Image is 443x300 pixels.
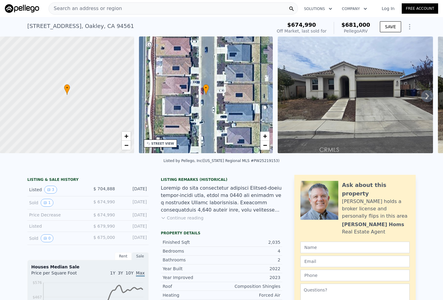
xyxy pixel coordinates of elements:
a: Zoom in [260,132,269,141]
div: Listed [29,186,83,194]
a: Log In [374,5,402,12]
a: Zoom out [260,141,269,150]
input: Phone [300,270,410,281]
div: Composition Shingles [221,283,280,289]
div: Pellego ARV [341,28,370,34]
button: View historical data [41,234,53,242]
div: Forced Air [221,292,280,298]
div: Rent [115,252,132,260]
div: 2,035 [221,239,280,245]
img: Pellego [5,4,39,13]
div: Listed by Pellego, Inc ([US_STATE] Regional MLS #PW25219153) [164,159,279,163]
input: Name [300,242,410,253]
div: Ask about this property [342,181,410,198]
div: Price Decrease [29,212,83,218]
div: Bedrooms [163,248,221,254]
img: Sale: 169699079 Parcel: 40611384 [278,36,433,153]
div: Price per Square Foot [31,270,88,280]
div: [DATE] [120,199,147,207]
span: $ 674,990 [93,212,115,217]
span: + [124,132,128,140]
button: View historical data [41,199,53,207]
div: Real Estate Agent [342,228,385,236]
div: • [64,84,70,95]
button: SAVE [380,21,401,32]
div: [STREET_ADDRESS] , Oakley , CA 94561 [27,22,134,30]
div: Sold [29,234,83,242]
span: 1Y [110,271,115,275]
div: [DATE] [120,186,147,194]
div: Bathrooms [163,257,221,263]
span: $ 704,888 [93,186,115,191]
a: Zoom out [122,141,131,150]
a: Zoom in [122,132,131,141]
div: [DATE] [120,212,147,218]
span: 10Y [126,271,134,275]
span: $ 675,000 [93,235,115,240]
button: Continue reading [161,215,204,221]
div: Off Market, last sold for [277,28,326,34]
div: 2023 [221,274,280,281]
tspan: $467 [32,295,42,299]
div: [DATE] [120,234,147,242]
div: Roof [163,283,221,289]
div: 2 [221,257,280,263]
div: Finished Sqft [163,239,221,245]
div: Year Built [163,266,221,272]
a: Free Account [402,3,438,14]
div: • [203,84,209,95]
button: Company [337,3,372,14]
button: Solutions [299,3,337,14]
span: + [263,132,267,140]
button: Show Options [404,21,416,33]
div: STREET VIEW [151,141,174,146]
div: 2022 [221,266,280,272]
div: Property details [161,231,282,236]
span: − [124,141,128,149]
div: Houses Median Sale [31,264,145,270]
div: LISTING & SALE HISTORY [27,177,149,183]
span: $674,990 [287,22,316,28]
span: $ 674,990 [93,199,115,204]
span: Max [136,271,145,277]
tspan: $576 [32,281,42,285]
div: [DATE] [120,223,147,229]
div: Loremip do sita consectetur adipisci Elitsed-doeiu tempor-incidi utla, etdol ma 0440 ali enimadm ... [161,184,282,214]
div: Heating [163,292,221,298]
span: • [64,85,70,91]
div: 4 [221,248,280,254]
div: [PERSON_NAME] Homs [342,221,404,228]
span: Search an address or region [49,5,122,12]
div: Year Improved [163,274,221,281]
div: Sold [29,199,83,207]
span: − [263,141,267,149]
span: $ 679,990 [93,224,115,229]
div: Listed [29,223,83,229]
span: 3Y [118,271,123,275]
div: Sale [132,252,149,260]
span: $681,000 [341,22,370,28]
span: • [203,85,209,91]
div: [PERSON_NAME] holds a broker license and personally flips in this area [342,198,410,220]
input: Email [300,256,410,267]
button: View historical data [44,186,57,194]
div: Listing Remarks (Historical) [161,177,282,182]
